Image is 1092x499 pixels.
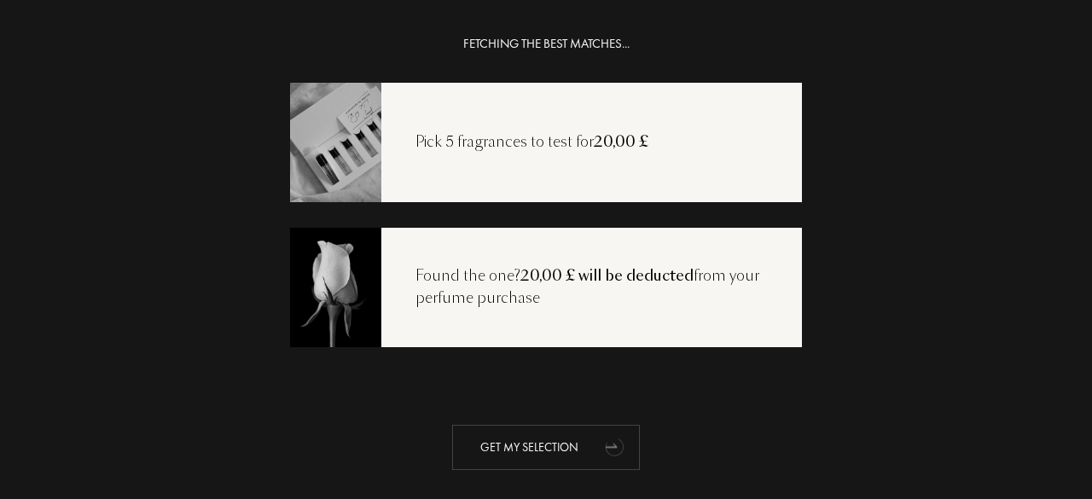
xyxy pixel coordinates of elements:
img: recoload1.png [289,80,381,203]
div: Found the one? from your perfume purchase [381,265,802,309]
div: animation [598,429,632,463]
span: 20,00 £ will be deducted [520,265,694,286]
div: FETCHING THE BEST MATCHES... [463,34,630,54]
img: recoload3.png [289,225,381,348]
div: Pick 5 fragrances to test for [381,131,682,154]
span: 20,00 £ [594,131,648,152]
div: Get my selection [452,425,640,470]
